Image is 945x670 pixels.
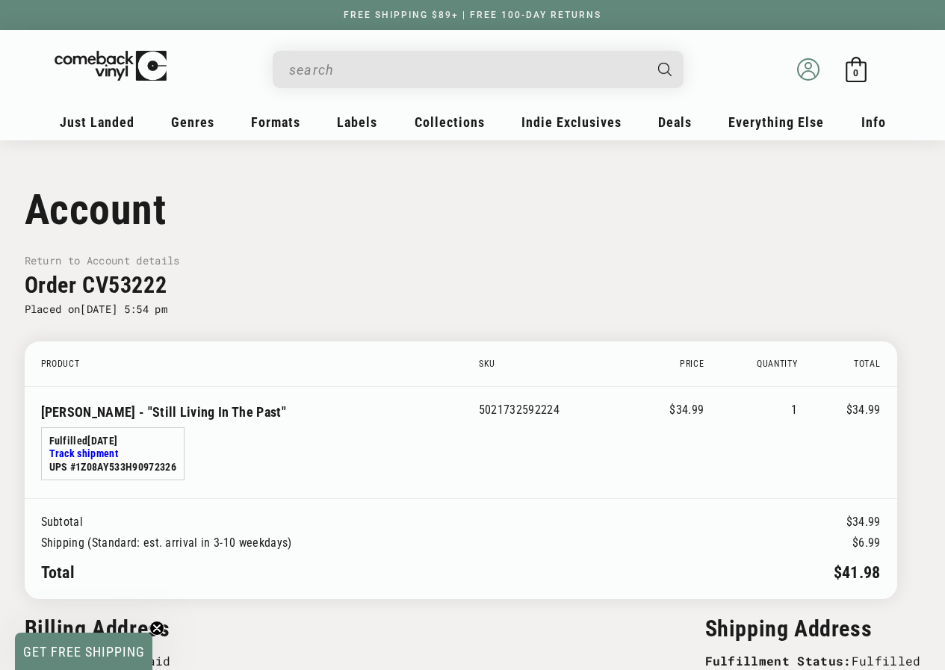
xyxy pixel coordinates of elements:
[25,341,479,386] th: Product
[479,341,638,386] th: SKU
[25,300,897,318] p: Placed on
[705,614,921,643] h2: Shipping Address
[521,114,622,130] span: Indie Exclusives
[41,404,286,420] a: [PERSON_NAME] - "Still Living In The Past"
[658,114,692,130] span: Deals
[25,614,171,643] h2: Billing Address
[25,533,814,553] td: Shipping (Standard: est. arrival in 3-10 weekdays)
[814,498,897,533] td: $34.99
[25,553,721,599] td: Total
[720,341,814,386] th: Quantity
[329,10,616,20] a: FREE SHIPPING $89+ | FREE 100-DAY RETURNS
[25,253,180,267] a: Return to Account details
[853,67,858,78] span: 0
[669,403,704,417] span: $34.99
[15,633,152,670] div: GET FREE SHIPPINGClose teaser
[720,553,896,599] td: $41.98
[861,114,886,130] span: Info
[60,114,134,130] span: Just Landed
[49,435,176,446] span: Fulfilled
[728,114,824,130] span: Everything Else
[23,644,145,660] span: GET FREE SHIPPING
[415,114,485,130] span: Collections
[149,621,164,636] button: Close teaser
[87,435,117,447] time: [DATE]
[80,302,167,316] time: [DATE] 5:54 pm
[171,114,214,130] span: Genres
[645,51,685,88] button: Search
[273,51,684,88] div: Search
[479,386,638,498] td: 5021732592224
[814,341,897,386] th: Total
[251,114,300,130] span: Formats
[814,386,897,498] td: $34.99
[720,386,814,498] td: 1
[25,185,921,235] h1: Account
[814,533,897,553] td: $6.99
[49,447,118,459] a: Track shipment
[289,55,643,85] input: When autocomplete results are available use up and down arrows to review and enter to select
[25,270,897,300] h2: Order CV53222
[705,653,852,669] strong: Fulfillment Status:
[337,114,377,130] span: Labels
[637,341,720,386] th: Price
[25,498,814,533] td: Subtotal
[49,462,176,472] span: UPS #1Z08AY533H90972326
